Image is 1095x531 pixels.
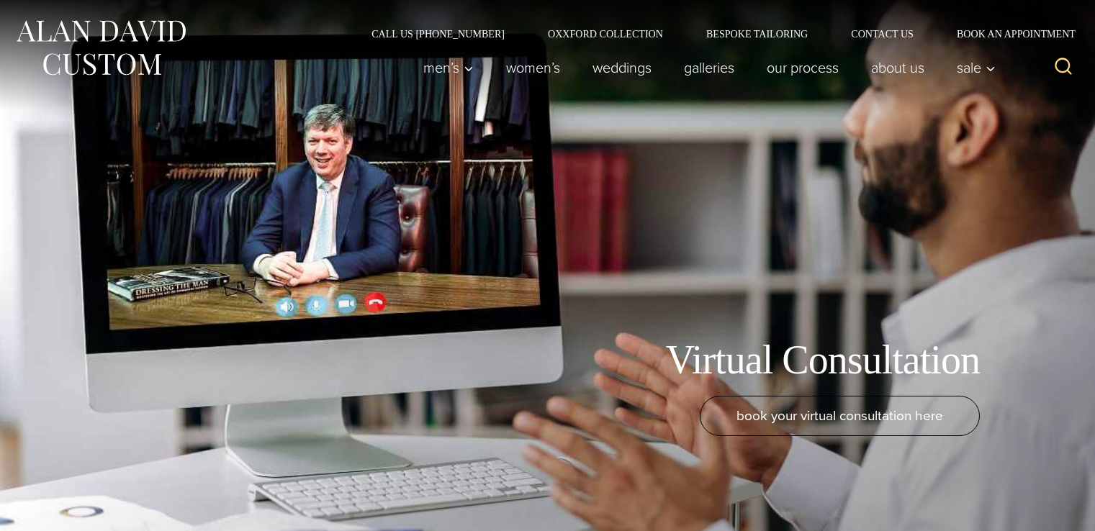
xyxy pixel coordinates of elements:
nav: Primary Navigation [407,53,1004,82]
a: Book an Appointment [935,29,1081,39]
span: Men’s [423,60,474,75]
span: Sale [957,60,996,75]
a: book your virtual consultation here [700,396,980,436]
a: Women’s [490,53,577,82]
a: weddings [577,53,668,82]
a: Contact Us [829,29,935,39]
img: Alan David Custom [14,16,187,80]
span: book your virtual consultation here [736,405,943,426]
a: Our Process [751,53,855,82]
button: View Search Form [1046,50,1081,85]
h1: Virtual Consultation [666,336,980,384]
a: Galleries [668,53,751,82]
a: About Us [855,53,941,82]
a: Oxxford Collection [526,29,685,39]
a: Bespoke Tailoring [685,29,829,39]
nav: Secondary Navigation [350,29,1081,39]
a: Call Us [PHONE_NUMBER] [350,29,526,39]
